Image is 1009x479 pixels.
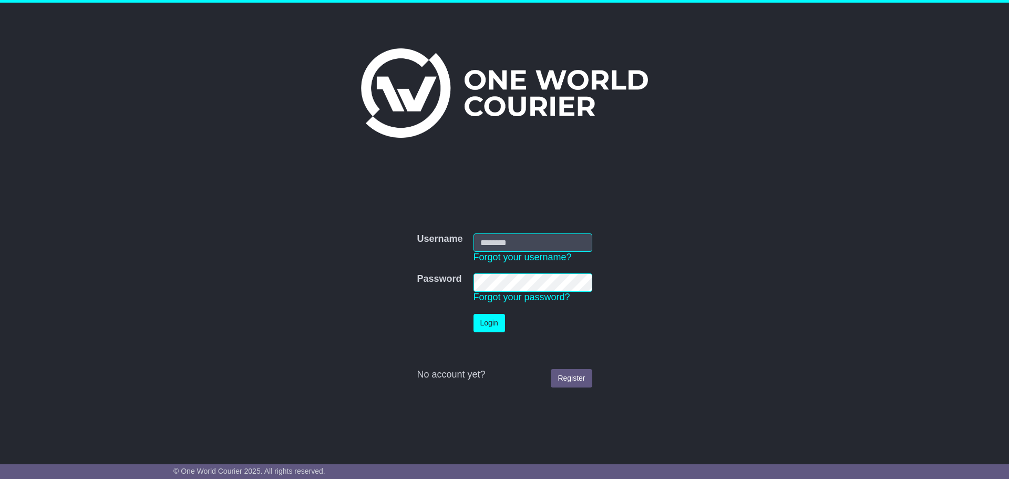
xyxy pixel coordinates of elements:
button: Login [473,314,505,332]
label: Password [417,273,461,285]
span: © One World Courier 2025. All rights reserved. [173,467,325,475]
a: Forgot your username? [473,252,572,262]
label: Username [417,233,462,245]
a: Forgot your password? [473,292,570,302]
div: No account yet? [417,369,592,381]
a: Register [551,369,592,388]
img: One World [361,48,648,138]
